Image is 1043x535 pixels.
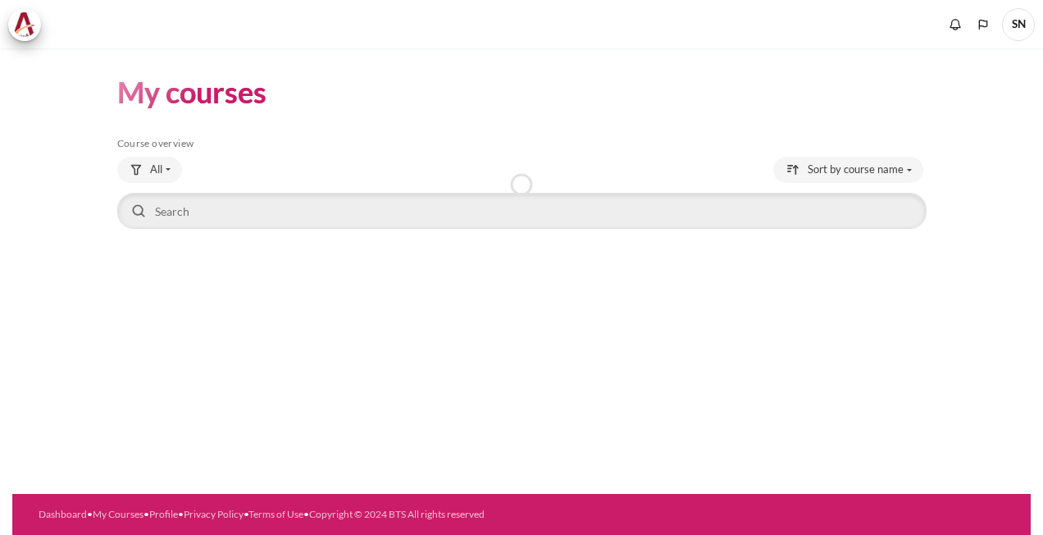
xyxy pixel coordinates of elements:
[8,8,49,41] a: Architeck Architeck
[12,48,1031,257] section: Content
[117,73,266,112] h1: My courses
[808,162,904,178] span: Sort by course name
[309,508,485,520] a: Copyright © 2024 BTS All rights reserved
[39,507,569,522] div: • • • • •
[1002,8,1035,41] a: User menu
[117,157,182,183] button: Grouping drop-down menu
[117,137,927,150] h5: Course overview
[150,162,162,178] span: All
[117,157,927,232] div: Course overview controls
[39,508,87,520] a: Dashboard
[13,12,36,37] img: Architeck
[1002,8,1035,41] span: SN
[943,12,968,37] div: Show notification window with no new notifications
[184,508,244,520] a: Privacy Policy
[773,157,923,183] button: Sorting drop-down menu
[248,508,303,520] a: Terms of Use
[117,193,927,229] input: Search
[971,12,995,37] button: Languages
[93,508,143,520] a: My Courses
[149,508,178,520] a: Profile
